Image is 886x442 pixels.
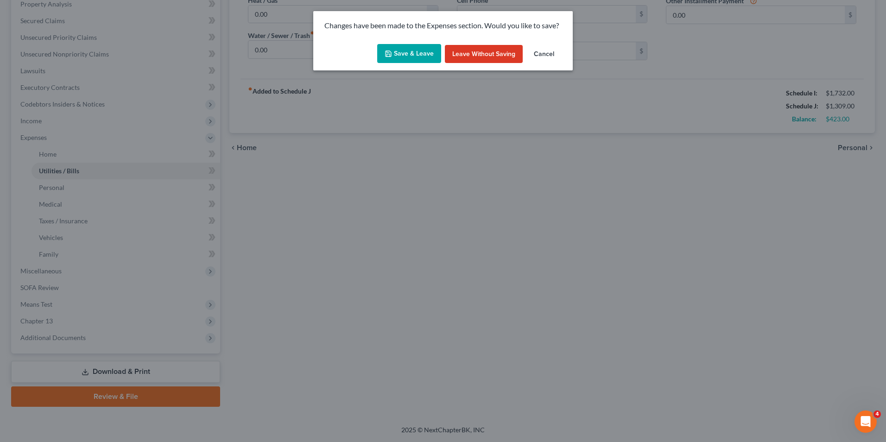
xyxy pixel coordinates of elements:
[873,410,881,418] span: 4
[377,44,441,63] button: Save & Leave
[854,410,877,433] iframe: Intercom live chat
[526,45,562,63] button: Cancel
[324,20,562,31] p: Changes have been made to the Expenses section. Would you like to save?
[445,45,523,63] button: Leave without Saving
